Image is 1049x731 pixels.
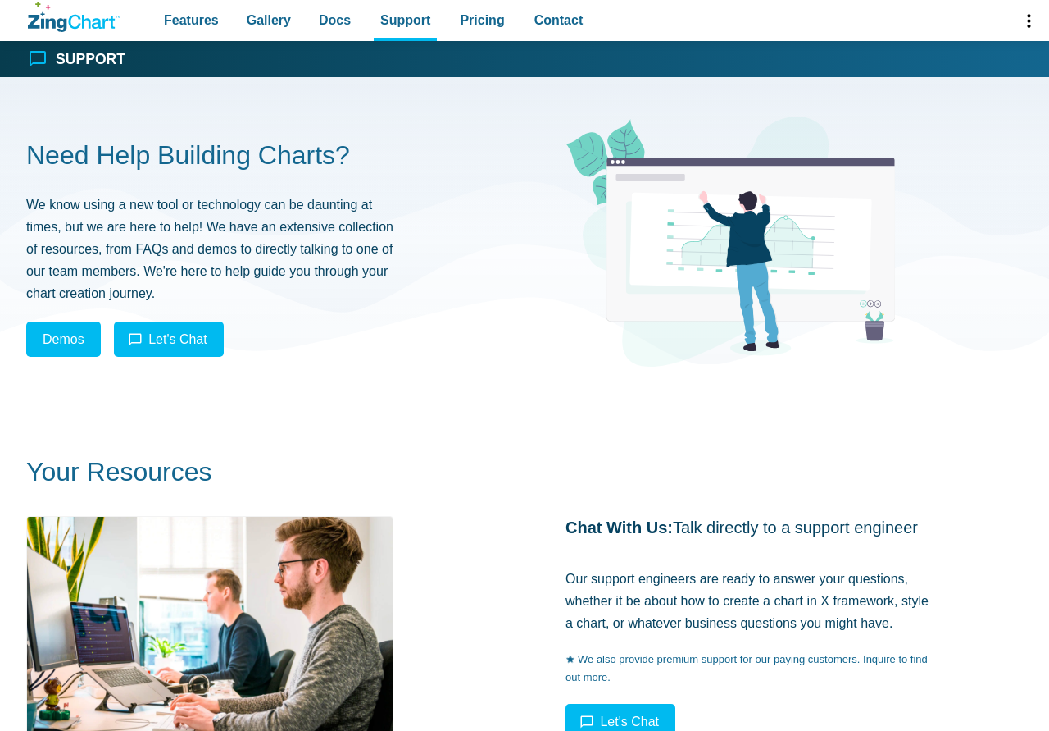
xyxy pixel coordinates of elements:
span: Demos [43,328,84,350]
span: Contact [534,9,584,31]
span: Support [380,9,430,31]
h2: Need Help Building Charts? [26,139,484,173]
p: Talk directly to a support engineer [565,516,1023,539]
span: Gallery [247,9,291,31]
span: Docs [319,9,351,31]
a: ZingChart Logo. Click to return to the homepage [28,2,120,32]
span: Pricing [460,9,504,31]
p: We know using a new tool or technology can be daunting at times, but we are here to help! We have... [26,194,395,305]
p: Our support engineers are ready to answer your questions, whether it be about how to create a cha... [565,568,934,635]
span: Let's Chat [600,715,659,729]
span: Let's Chat [148,332,207,346]
h2: Your Resources [26,455,1023,490]
span: Features [164,9,219,31]
a: Demos [26,322,101,357]
p: We also provide premium support for our paying customers. Inquire to find out more. [565,651,934,687]
strong: Chat With Us: [565,519,673,537]
h1: Support [56,53,125,67]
